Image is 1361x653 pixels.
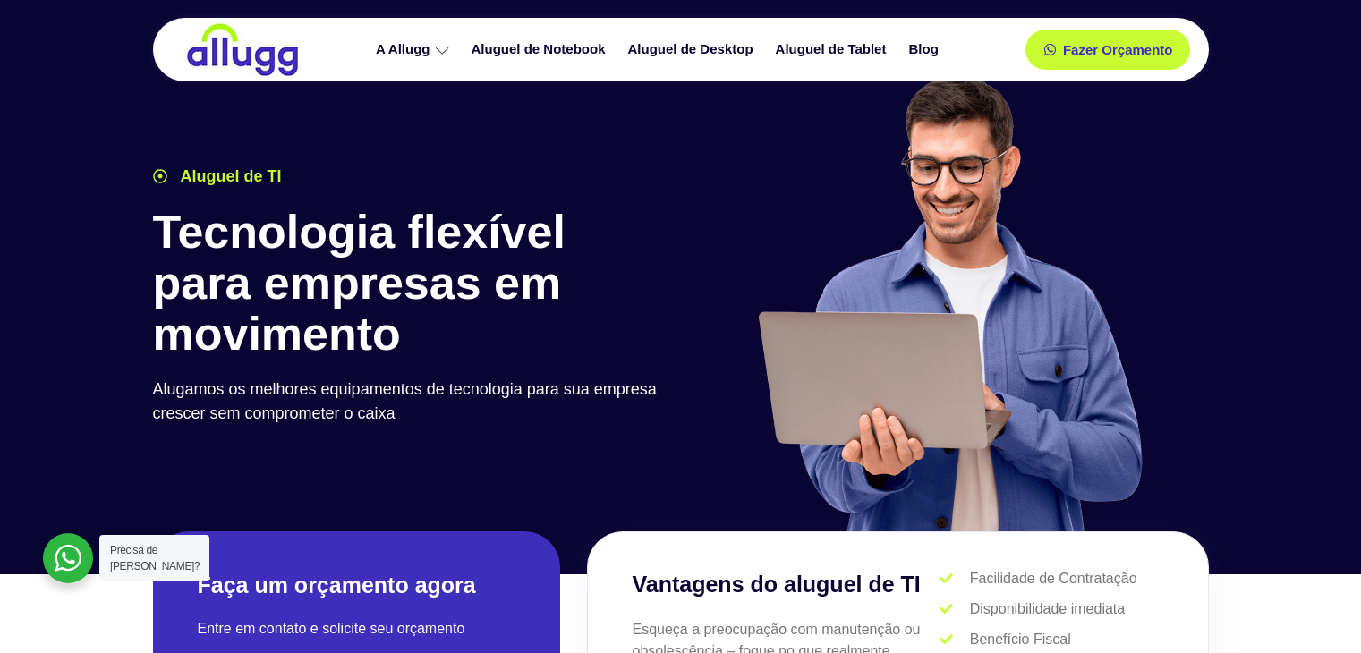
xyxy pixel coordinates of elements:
a: Fazer Orçamento [1025,30,1191,70]
span: Fazer Orçamento [1063,43,1173,56]
a: Aluguel de Notebook [463,34,619,65]
h3: Vantagens do aluguel de TI [633,568,940,602]
h1: Tecnologia flexível para empresas em movimento [153,207,672,360]
p: Alugamos os melhores equipamentos de tecnologia para sua empresa crescer sem comprometer o caixa [153,377,672,426]
a: Aluguel de Desktop [619,34,767,65]
span: Precisa de [PERSON_NAME]? [110,544,200,572]
iframe: Chat Widget [1272,567,1361,653]
span: Benefício Fiscal [965,629,1071,650]
p: Entre em contato e solicite seu orçamento [198,618,515,640]
img: aluguel de ti para startups [752,75,1146,531]
a: Blog [899,34,951,65]
img: locação de TI é Allugg [184,22,301,77]
span: Facilidade de Contratação [965,568,1137,589]
a: Aluguel de Tablet [767,34,900,65]
span: Disponibilidade imediata [965,598,1125,620]
h2: Faça um orçamento agora [198,571,515,600]
span: Aluguel de TI [176,165,282,189]
a: A Allugg [367,34,463,65]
